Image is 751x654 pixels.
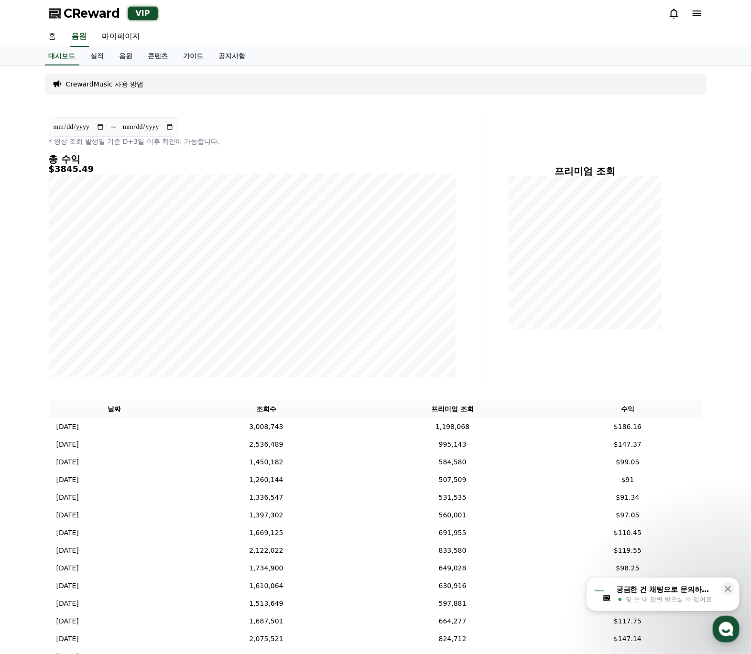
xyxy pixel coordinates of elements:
a: 실적 [83,47,112,65]
th: 날짜 [49,400,181,418]
td: 2,536,489 [180,436,352,453]
p: [DATE] [56,581,79,591]
span: CReward [64,6,120,21]
td: 560,001 [352,506,553,524]
td: 507,509 [352,471,553,489]
td: 833,580 [352,542,553,559]
p: [DATE] [56,528,79,538]
p: * 영상 조회 발생일 기준 D+3일 이후 확인이 가능합니다. [49,137,456,146]
td: $97.05 [553,506,703,524]
a: 대화 [63,303,123,327]
a: 마이페이지 [95,27,148,47]
td: $117.75 [553,612,703,630]
span: 대화 [87,318,99,325]
p: [DATE] [56,422,79,432]
div: VIP [128,7,158,20]
p: [DATE] [56,546,79,556]
p: [DATE] [56,634,79,644]
td: $186.16 [553,418,703,436]
td: $147.37 [553,436,703,453]
td: 1,734,900 [180,559,352,577]
td: 1,198,068 [352,418,553,436]
p: [DATE] [56,493,79,503]
td: 531,535 [352,489,553,506]
p: [DATE] [56,457,79,467]
a: CrewardMusic 사용 방법 [66,79,144,89]
td: $99.05 [553,453,703,471]
td: 664,277 [352,612,553,630]
p: [DATE] [56,475,79,485]
p: [DATE] [56,563,79,573]
p: [DATE] [56,599,79,609]
h4: 프리미엄 조회 [491,166,680,176]
th: 프리미엄 조회 [352,400,553,418]
td: 649,028 [352,559,553,577]
td: 630,916 [352,577,553,595]
td: $106.51 [553,595,703,612]
td: $110.45 [553,524,703,542]
td: 597,881 [352,595,553,612]
td: 1,687,501 [180,612,352,630]
p: ~ [110,121,117,133]
td: $147.14 [553,630,703,648]
td: 995,143 [352,436,553,453]
a: 대시보드 [45,47,79,65]
a: 홈 [41,27,64,47]
td: 1,610,064 [180,577,352,595]
td: 1,336,547 [180,489,352,506]
td: $107.99 [553,577,703,595]
a: 가이드 [176,47,211,65]
td: $98.25 [553,559,703,577]
td: 1,450,182 [180,453,352,471]
p: [DATE] [56,616,79,626]
td: 3,008,743 [180,418,352,436]
a: CReward [49,6,120,21]
a: 공지사항 [211,47,253,65]
a: 콘텐츠 [141,47,176,65]
span: 설정 [148,317,159,325]
a: 홈 [3,303,63,327]
h5: $3845.49 [49,164,456,174]
td: $119.55 [553,542,703,559]
p: [DATE] [56,510,79,520]
td: 824,712 [352,630,553,648]
td: 1,669,125 [180,524,352,542]
td: 2,122,022 [180,542,352,559]
th: 수익 [553,400,703,418]
td: $91 [553,471,703,489]
p: [DATE] [56,440,79,450]
a: 설정 [123,303,184,327]
a: 음원 [70,27,89,47]
td: 584,580 [352,453,553,471]
td: 1,513,649 [180,595,352,612]
th: 조회수 [180,400,352,418]
a: 음원 [112,47,141,65]
td: 1,260,144 [180,471,352,489]
span: 홈 [30,317,36,325]
h4: 총 수익 [49,154,456,164]
td: 1,397,302 [180,506,352,524]
td: $91.34 [553,489,703,506]
td: 2,075,521 [180,630,352,648]
td: 691,955 [352,524,553,542]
